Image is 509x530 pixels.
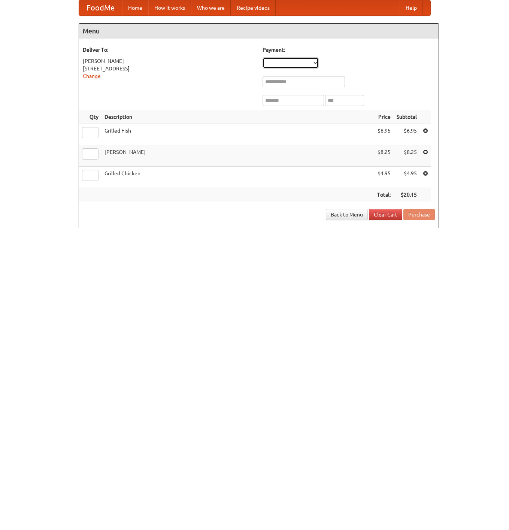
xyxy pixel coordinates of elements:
td: Grilled Chicken [102,167,374,188]
th: $20.15 [394,188,420,202]
td: $6.95 [394,124,420,145]
a: Who we are [191,0,231,15]
td: Grilled Fish [102,124,374,145]
a: FoodMe [79,0,122,15]
th: Total: [374,188,394,202]
a: Home [122,0,148,15]
th: Subtotal [394,110,420,124]
th: Description [102,110,374,124]
h4: Menu [79,24,439,39]
a: Clear Cart [369,209,402,220]
a: Recipe videos [231,0,276,15]
a: Help [400,0,423,15]
td: $4.95 [374,167,394,188]
a: Back to Menu [326,209,368,220]
button: Purchase [403,209,435,220]
td: $8.25 [394,145,420,167]
th: Qty [79,110,102,124]
td: $6.95 [374,124,394,145]
div: [STREET_ADDRESS] [83,65,255,72]
a: How it works [148,0,191,15]
div: [PERSON_NAME] [83,57,255,65]
th: Price [374,110,394,124]
a: Change [83,73,101,79]
td: $8.25 [374,145,394,167]
h5: Deliver To: [83,46,255,54]
td: $4.95 [394,167,420,188]
td: [PERSON_NAME] [102,145,374,167]
h5: Payment: [263,46,435,54]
